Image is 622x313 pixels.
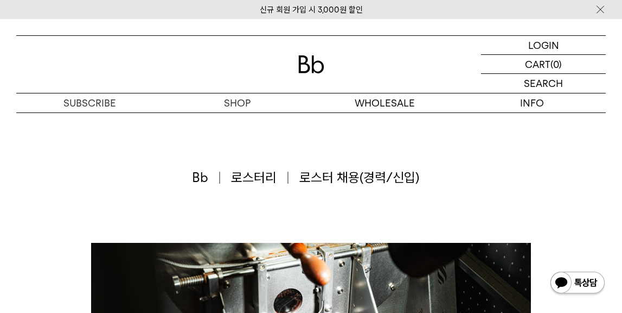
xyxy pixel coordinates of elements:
a: 신규 회원 가입 시 3,000원 할인 [260,5,363,15]
p: SEARCH [524,74,563,93]
span: Bb [192,168,220,187]
p: WHOLESALE [311,93,459,112]
a: SUBSCRIBE [16,93,164,112]
a: SHOP [164,93,311,112]
a: CART (0) [481,55,606,74]
p: INFO [458,93,606,112]
p: LOGIN [528,36,559,54]
span: 로스터리 [231,168,288,187]
img: 로고 [298,55,324,73]
a: LOGIN [481,36,606,55]
p: (0) [550,55,562,73]
img: 카카오톡 채널 1:1 채팅 버튼 [549,271,606,297]
span: 로스터 채용(경력/신입) [299,168,419,187]
p: CART [525,55,550,73]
